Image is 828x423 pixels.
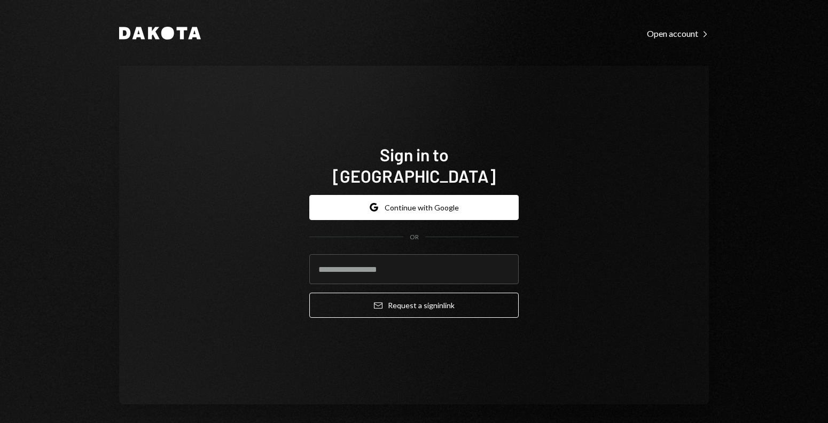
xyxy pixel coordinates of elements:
[309,144,519,186] h1: Sign in to [GEOGRAPHIC_DATA]
[410,233,419,242] div: OR
[647,28,709,39] div: Open account
[309,195,519,220] button: Continue with Google
[309,293,519,318] button: Request a signinlink
[647,27,709,39] a: Open account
